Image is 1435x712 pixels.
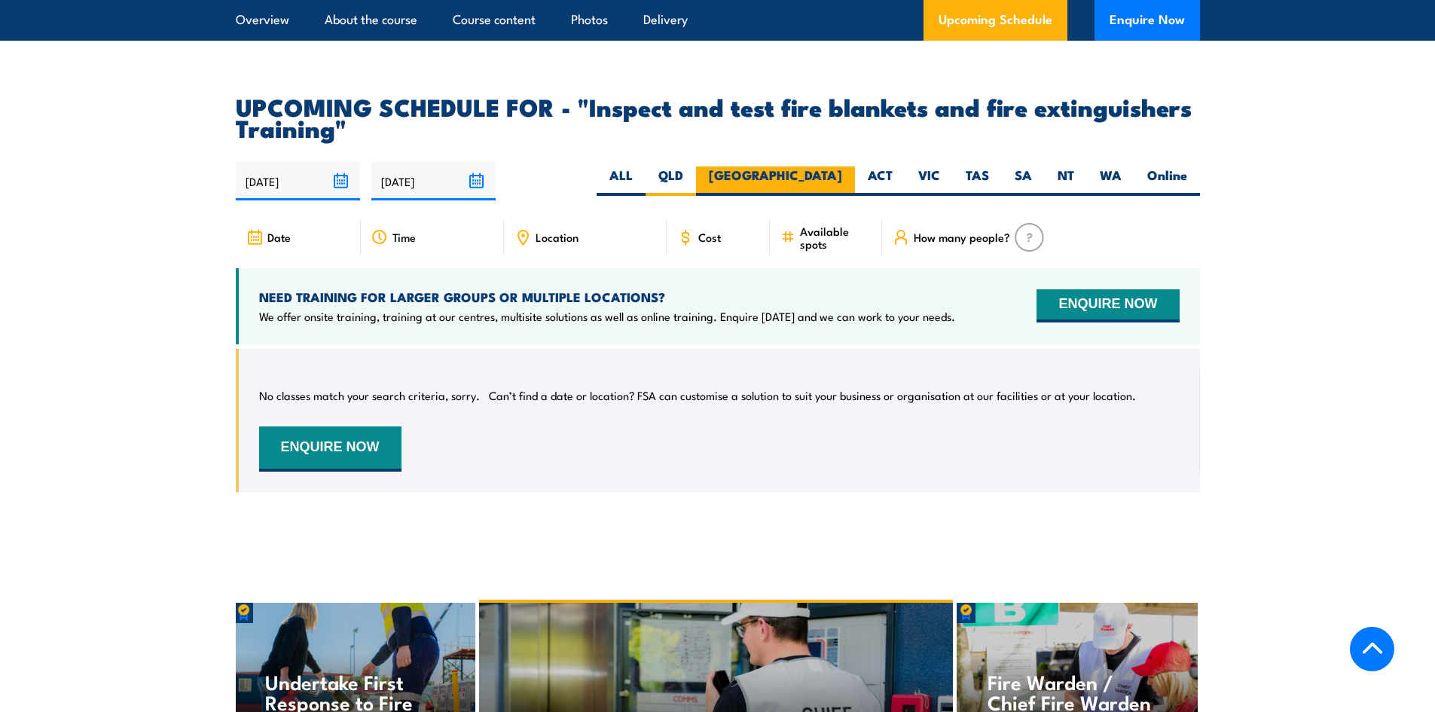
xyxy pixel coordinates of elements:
[259,309,955,324] p: We offer onsite training, training at our centres, multisite solutions as well as online training...
[236,162,360,200] input: From date
[696,167,855,196] label: [GEOGRAPHIC_DATA]
[1134,167,1200,196] label: Online
[267,231,291,243] span: Date
[905,167,953,196] label: VIC
[371,162,496,200] input: To date
[800,225,872,250] span: Available spots
[855,167,905,196] label: ACT
[914,231,1010,243] span: How many people?
[259,289,955,305] h4: NEED TRAINING FOR LARGER GROUPS OR MULTIPLE LOCATIONS?
[1087,167,1134,196] label: WA
[646,167,696,196] label: QLD
[259,388,480,403] p: No classes match your search criteria, sorry.
[1002,167,1045,196] label: SA
[1045,167,1087,196] label: NT
[1037,289,1179,322] button: ENQUIRE NOW
[392,231,416,243] span: Time
[698,231,721,243] span: Cost
[489,388,1136,403] p: Can’t find a date or location? FSA can customise a solution to suit your business or organisation...
[536,231,579,243] span: Location
[236,96,1200,138] h2: UPCOMING SCHEDULE FOR - "Inspect and test fire blankets and fire extinguishers Training"
[953,167,1002,196] label: TAS
[597,167,646,196] label: ALL
[259,426,401,472] button: ENQUIRE NOW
